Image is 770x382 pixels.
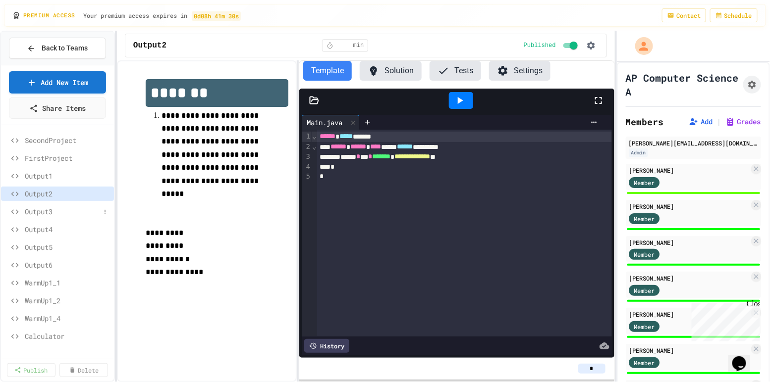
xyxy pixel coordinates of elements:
[25,206,100,217] span: Output3
[725,117,761,127] button: Grades
[688,299,760,341] iframe: chat widget
[303,61,352,81] button: Template
[23,11,75,20] span: PREMIUM ACCESS
[302,172,312,182] div: 5
[25,313,110,324] span: WarmUp1_4
[634,178,655,187] span: Member
[629,202,749,211] div: [PERSON_NAME]
[743,76,761,94] button: Assignment Settings
[716,116,721,128] span: |
[83,11,242,19] span: Your premium access expires in
[625,35,656,57] div: My Account
[312,132,317,140] span: Fold line
[9,71,106,94] a: Add New Item
[25,242,110,252] span: Output5
[192,11,240,20] span: 0 d 08 h 41 m 30 s
[634,286,655,295] span: Member
[629,148,648,157] div: Admin
[629,139,758,147] div: [PERSON_NAME][EMAIL_ADDRESS][DOMAIN_NAME]
[304,339,349,353] div: History
[634,358,655,367] span: Member
[42,43,88,53] span: Back to Teams
[353,42,364,49] span: min
[302,162,312,172] div: 4
[629,346,749,355] div: [PERSON_NAME]
[728,342,760,372] iframe: chat widget
[25,189,110,199] span: Output2
[9,38,106,59] button: Back to Teams
[662,8,706,22] button: Contact
[629,238,749,247] div: [PERSON_NAME]
[7,363,55,377] a: Publish
[360,61,422,81] button: Solution
[524,42,556,49] span: Published
[25,278,110,288] span: WarmUp1_1
[25,153,110,163] span: FirstProject
[629,166,749,175] div: [PERSON_NAME]
[4,4,68,63] div: Chat with us now!Close
[25,224,110,235] span: Output4
[100,207,110,217] button: More options
[710,8,758,22] button: Schedule
[634,214,655,223] span: Member
[524,40,580,51] div: Content is published and visible to students
[25,171,110,181] span: Output1
[302,117,347,128] div: Main.java
[25,135,110,145] span: SecondProject
[302,115,360,130] div: Main.java
[302,152,312,162] div: 3
[25,295,110,306] span: WarmUp1_2
[430,61,481,81] button: Tests
[302,132,312,142] div: 1
[489,61,550,81] button: Settings
[302,142,312,152] div: 2
[629,274,749,283] div: [PERSON_NAME]
[312,143,317,150] span: Fold line
[133,40,166,51] span: Output2
[25,331,110,341] span: Calculator
[626,71,739,98] h1: AP Computer Science A
[689,117,713,127] button: Add
[626,115,664,129] h2: Members
[25,260,110,270] span: Output6
[634,322,655,331] span: Member
[629,310,749,319] div: [PERSON_NAME]
[9,97,106,119] a: Share Items
[634,250,655,259] span: Member
[59,363,108,377] a: Delete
